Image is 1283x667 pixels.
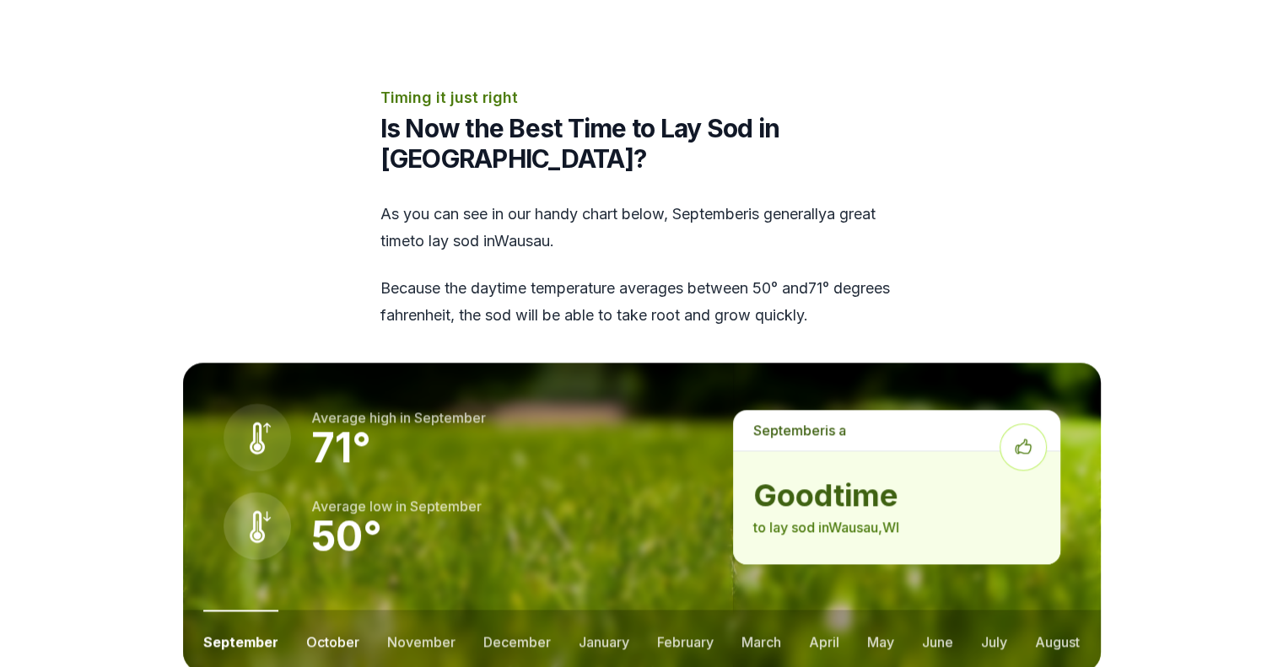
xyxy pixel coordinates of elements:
[380,275,903,329] p: Because the daytime temperature averages between 50 ° and 71 ° degrees fahrenheit, the sod will b...
[311,511,382,561] strong: 50 °
[410,498,482,514] span: september
[672,205,748,223] span: september
[380,86,903,110] p: Timing it just right
[753,517,1039,537] p: to lay sod in Wausau , WI
[311,422,371,472] strong: 71 °
[380,113,903,174] h2: Is Now the Best Time to Lay Sod in [GEOGRAPHIC_DATA]?
[733,410,1059,450] p: is a
[753,478,1039,512] strong: good time
[414,409,486,426] span: september
[380,201,903,329] div: As you can see in our handy chart below, is generally a great time to lay sod in Wausau .
[311,496,482,516] p: Average low in
[311,407,486,428] p: Average high in
[753,422,825,438] span: september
